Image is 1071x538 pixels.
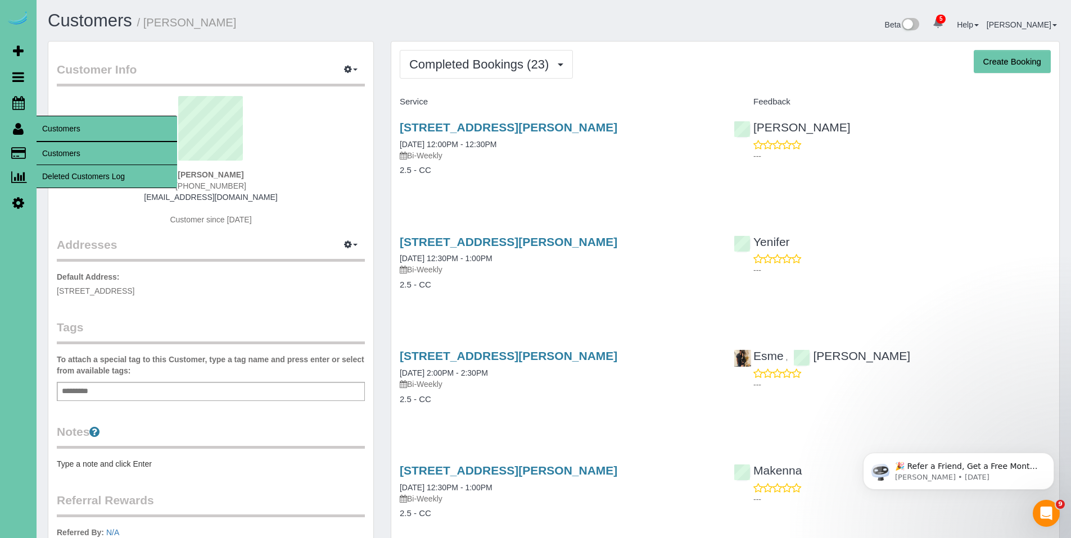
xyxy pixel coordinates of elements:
[734,464,802,477] a: Makenna
[885,20,920,29] a: Beta
[400,150,717,161] p: Bi-Weekly
[786,353,788,362] span: ,
[734,349,784,362] a: Esme
[400,166,717,175] h4: 2.5 - CC
[400,349,617,362] a: [STREET_ADDRESS][PERSON_NAME]
[57,423,365,449] legend: Notes
[400,97,717,107] h4: Service
[400,509,717,518] h4: 2.5 - CC
[106,528,119,537] a: N/A
[753,379,1051,390] p: ---
[400,464,617,477] a: [STREET_ADDRESS][PERSON_NAME]
[400,368,488,377] a: [DATE] 2:00PM - 2:30PM
[48,11,132,30] a: Customers
[178,170,243,179] strong: [PERSON_NAME]
[400,483,492,492] a: [DATE] 12:30PM - 1:00PM
[57,319,365,344] legend: Tags
[734,121,851,134] a: [PERSON_NAME]
[974,50,1051,74] button: Create Booking
[409,57,554,71] span: Completed Bookings (23)
[1056,500,1065,509] span: 9
[37,142,177,165] a: Customers
[734,235,790,248] a: Yenifer
[753,494,1051,505] p: ---
[734,97,1051,107] h4: Feedback
[400,264,717,275] p: Bi-Weekly
[170,215,251,224] span: Customer since [DATE]
[901,18,919,33] img: New interface
[927,11,949,36] a: 5
[37,116,177,142] span: Customers
[400,235,617,248] a: [STREET_ADDRESS][PERSON_NAME]
[37,165,177,188] a: Deleted Customers Log
[753,265,1051,276] p: ---
[57,527,104,538] label: Referred By:
[957,20,979,29] a: Help
[57,458,365,469] pre: Type a note and click Enter
[37,142,177,188] ul: Customers
[753,151,1051,162] p: ---
[1033,500,1060,527] iframe: Intercom live chat
[793,349,910,362] a: [PERSON_NAME]
[987,20,1057,29] a: [PERSON_NAME]
[846,429,1071,508] iframe: Intercom notifications message
[57,61,365,86] legend: Customer Info
[400,140,496,149] a: [DATE] 12:00PM - 12:30PM
[400,121,617,134] a: [STREET_ADDRESS][PERSON_NAME]
[175,181,246,190] span: [PHONE_NUMBER]
[400,379,717,390] p: Bi-Weekly
[137,16,237,29] small: / [PERSON_NAME]
[936,15,946,24] span: 5
[57,492,365,517] legend: Referral Rewards
[57,354,365,376] label: To attach a special tag to this Customer, type a tag name and press enter or select from availabl...
[400,50,573,79] button: Completed Bookings (23)
[57,271,120,282] label: Default Address:
[734,350,751,367] img: Esme
[7,11,29,27] img: Automaid Logo
[400,280,717,290] h4: 2.5 - CC
[400,493,717,504] p: Bi-Weekly
[400,254,492,263] a: [DATE] 12:30PM - 1:00PM
[400,395,717,404] h4: 2.5 - CC
[57,286,134,295] span: [STREET_ADDRESS]
[144,193,277,202] a: [EMAIL_ADDRESS][DOMAIN_NAME]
